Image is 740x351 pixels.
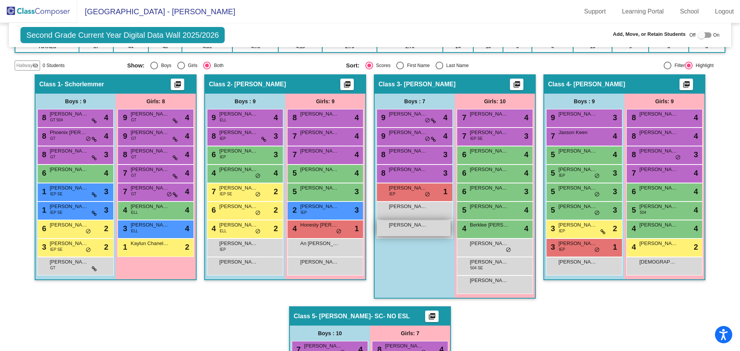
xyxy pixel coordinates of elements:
mat-icon: picture_as_pdf [173,81,182,91]
span: 7 [291,132,297,140]
div: Girls [185,62,198,69]
span: 7 [630,169,636,177]
span: 4 [185,186,189,197]
span: 4 [524,112,528,123]
span: 1 [40,206,46,214]
span: [PERSON_NAME] [639,166,678,173]
span: 4 [185,223,189,234]
span: GT [131,191,136,197]
a: Support [578,5,612,18]
span: [PERSON_NAME] [50,221,88,229]
span: [PERSON_NAME] [639,203,678,210]
div: Scores [373,62,390,69]
span: 3 [443,167,447,179]
span: [GEOGRAPHIC_DATA] - [PERSON_NAME] [77,5,235,18]
button: Print Students Details [171,79,184,90]
span: 504 SE [470,265,483,271]
span: GT [131,117,136,123]
span: [PERSON_NAME] [219,221,258,229]
span: do_not_disturb_alt [425,136,430,142]
span: 1 [443,186,447,197]
span: 504 [640,210,646,215]
span: 5 [549,150,555,159]
span: [PERSON_NAME] [389,166,427,173]
span: 9 [549,113,555,122]
span: [PERSON_NAME] [389,203,427,210]
span: 4 [694,186,698,197]
span: [PERSON_NAME] [558,258,597,266]
span: 5 [460,206,466,214]
span: 8 [40,150,46,159]
span: 4 [104,112,108,123]
span: [PERSON_NAME] [558,184,597,192]
span: 9 [121,132,127,140]
span: IEP [559,173,565,178]
mat-icon: visibility_off [32,62,39,69]
span: IEP [559,247,565,252]
span: do_not_disturb_alt [255,191,261,198]
span: Class 4 [548,81,570,88]
span: Class 3 [378,81,400,88]
span: 4 [694,223,698,234]
span: 3 [524,130,528,142]
div: Last Name [443,62,469,69]
span: GT [131,136,136,141]
span: do_not_disturb_alt [255,210,261,216]
span: 6 [40,169,46,177]
span: do_not_disturb_alt [594,191,600,198]
span: [PERSON_NAME] [389,184,427,192]
a: Logout [709,5,740,18]
span: 8 [40,132,46,140]
span: 3 [613,186,617,197]
span: 4 [524,167,528,179]
span: [PERSON_NAME][MEDICAL_DATA] [558,110,597,118]
span: do_not_disturb_alt [594,210,600,216]
span: [PERSON_NAME] [PERSON_NAME] [219,240,258,247]
span: 2 [694,241,698,253]
span: 4 [104,167,108,179]
span: 4 [613,149,617,160]
div: Girls: 9 [285,94,365,109]
span: IEP [301,210,307,215]
span: [PERSON_NAME] [131,110,169,118]
span: [PERSON_NAME] [389,221,427,229]
span: [PERSON_NAME] [50,184,88,192]
span: do_not_disturb_alt [594,247,600,253]
span: 6 [40,224,46,233]
span: [PERSON_NAME] [470,110,508,118]
span: [PERSON_NAME] [470,129,508,136]
a: Learning Portal [616,5,670,18]
span: 3 [104,204,108,216]
div: Boys : 9 [544,94,624,109]
span: [PERSON_NAME] [219,203,258,210]
span: IEP SE [50,191,62,197]
span: 3 [355,186,359,197]
span: Add, Move, or Retain Students [613,30,686,38]
span: Berklee [PERSON_NAME] [470,221,508,229]
button: Print Students Details [425,311,439,322]
span: 1 [355,223,359,234]
span: do_not_disturb_alt [86,136,91,142]
span: 4 [185,130,189,142]
span: 4 [524,223,528,234]
span: 1 [40,187,46,196]
span: GT [131,173,136,178]
span: GT 504 [50,117,63,123]
span: 4 [524,204,528,216]
div: Girls: 8 [116,94,196,109]
span: [PERSON_NAME] [300,184,339,192]
span: GT [50,265,55,271]
span: - Schorlemmer [61,81,104,88]
span: [PERSON_NAME] [558,147,597,155]
span: 1 [121,243,127,251]
span: 5 [291,187,297,196]
span: 4 [524,149,528,160]
span: 9 [210,113,216,122]
span: [PERSON_NAME] [300,166,339,173]
span: Sort: [346,62,360,69]
span: do_not_disturb_alt [336,228,341,235]
span: 3 [274,130,278,142]
span: 4 [185,149,189,160]
mat-radio-group: Select an option [346,62,559,69]
span: [PERSON_NAME] [639,110,678,118]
